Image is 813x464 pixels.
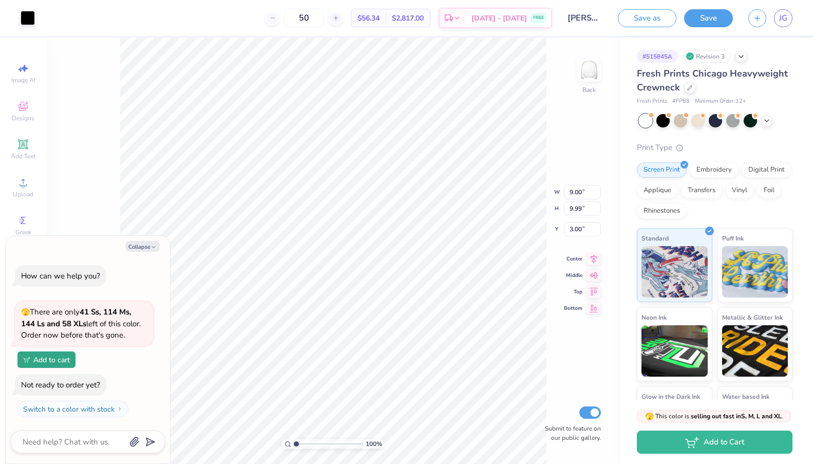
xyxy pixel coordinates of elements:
[684,9,733,27] button: Save
[641,391,700,402] span: Glow in the Dark Ink
[722,312,783,323] span: Metallic & Glitter Ink
[533,14,544,22] span: FREE
[681,183,722,198] div: Transfers
[21,271,100,281] div: How can we help you?
[645,412,783,421] span: This color is .
[392,13,424,24] span: $2,817.00
[564,288,582,295] span: Top
[17,351,75,368] button: Add to cart
[357,13,380,24] span: $56.34
[695,97,746,106] span: Minimum Order: 12 +
[637,142,792,154] div: Print Type
[774,9,792,27] a: JG
[366,439,382,449] span: 100 %
[618,9,676,27] button: Save as
[539,424,601,442] label: Submit to feature on our public gallery.
[11,76,35,84] span: Image AI
[582,85,596,95] div: Back
[21,307,30,317] span: 🫣
[284,9,324,27] input: – –
[641,312,667,323] span: Neon Ink
[17,401,128,417] button: Switch to a color with stock
[11,152,35,160] span: Add Text
[722,246,788,298] img: Puff Ink
[15,228,31,236] span: Greek
[117,406,123,412] img: Switch to a color with stock
[757,183,781,198] div: Foil
[125,241,160,252] button: Collapse
[725,183,754,198] div: Vinyl
[637,183,678,198] div: Applique
[564,272,582,279] span: Middle
[691,412,782,420] strong: selling out fast in S, M, L and XL
[13,190,33,198] span: Upload
[779,12,787,24] span: JG
[564,255,582,263] span: Center
[722,391,769,402] span: Water based Ink
[722,233,744,244] span: Puff Ink
[683,50,730,63] div: Revision 3
[637,67,788,94] span: Fresh Prints Chicago Heavyweight Crewneck
[12,114,34,122] span: Designs
[637,431,792,454] button: Add to Cart
[471,13,527,24] span: [DATE] - [DATE]
[21,307,131,329] strong: 41 Ss, 114 Ms, 144 Ls and 58 XLs
[641,233,669,244] span: Standard
[21,307,141,340] span: There are only left of this color. Order now before that's gone.
[637,97,667,106] span: Fresh Prints
[641,325,708,377] img: Neon Ink
[645,412,654,421] span: 🫣
[637,162,687,178] div: Screen Print
[579,60,599,80] img: Back
[742,162,791,178] div: Digital Print
[564,305,582,312] span: Bottom
[560,8,610,28] input: Untitled Design
[641,246,708,298] img: Standard
[21,380,100,390] div: Not ready to order yet?
[722,325,788,377] img: Metallic & Glitter Ink
[637,203,687,219] div: Rhinestones
[672,97,690,106] span: # FP88
[637,50,678,63] div: # 515845A
[23,357,30,363] img: Add to cart
[690,162,739,178] div: Embroidery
